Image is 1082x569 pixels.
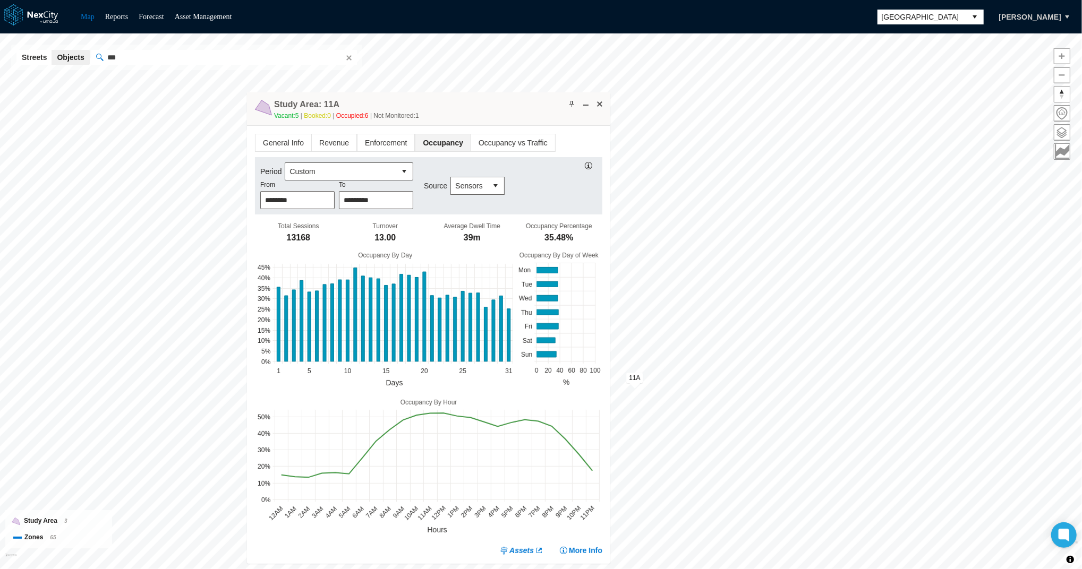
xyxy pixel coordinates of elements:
span: [GEOGRAPHIC_DATA] [882,12,962,22]
button: [PERSON_NAME] [988,8,1072,26]
text: 9AM [391,505,406,520]
button: Clear [343,52,353,63]
span: 3 [64,518,67,524]
button: Layers management [1054,124,1070,141]
div: Occupancy Percentage [526,222,592,230]
div: Zones [13,532,104,543]
text: 30% [258,447,270,454]
text: 8PM [541,505,555,519]
text: 2PM [459,505,474,519]
text: 35% [258,285,270,292]
text: 3AM [310,505,325,520]
span: Reset bearing to north [1054,87,1070,102]
text: 0 [535,367,539,375]
span: Booked: 0 [304,112,336,119]
a: Assets [500,545,543,556]
text: 45% [258,264,270,271]
div: Occupancy By Hour [255,398,602,407]
div: 39m [464,232,481,244]
text: 12AM [268,505,285,522]
text: 40 [556,367,564,375]
text: 4AM [324,505,338,520]
text: 7PM [527,505,541,519]
text: 0% [261,358,271,366]
text: 8AM [378,505,392,520]
text: 5% [261,348,271,356]
span: Not Monitored: 1 [373,112,419,119]
button: select [967,10,984,24]
span: 65 [50,534,56,540]
div: Double-click to make header text selectable [274,99,419,121]
span: 11A [629,374,640,382]
text: 12PM [430,505,447,522]
text: 1PM [446,505,460,519]
span: Occupied: 6 [336,112,374,119]
text: 30% [258,296,270,303]
div: 35.48% [544,232,573,244]
button: select [487,177,504,194]
a: Asset Management [175,13,232,21]
text: 1AM [283,505,297,520]
text: Thu [521,309,532,316]
text: 10PM [565,505,582,522]
text: 11PM [579,505,596,522]
span: Toggle attribution [1067,554,1074,565]
text: 20 [544,367,552,375]
label: Period [260,166,285,177]
button: Streets [16,50,52,65]
text: Hours [428,525,447,534]
button: Zoom in [1054,48,1070,64]
text: Mon [518,267,531,274]
button: More Info [559,545,602,556]
text: 5 [308,367,311,375]
button: Reset bearing to north [1054,86,1070,102]
a: Forecast [139,13,164,21]
div: Occupancy By Day [255,251,516,260]
text: 6AM [351,505,365,520]
text: 100 [590,367,601,375]
text: 25% [258,306,270,313]
text: 25 [459,367,467,375]
span: Enforcement [357,134,414,151]
text: 31 [505,367,513,375]
text: % [563,378,569,387]
text: 7AM [364,505,379,520]
text: 50% [258,413,270,421]
button: Zoom out [1054,67,1070,83]
div: Study Area [13,515,104,527]
a: Map [81,13,95,21]
label: To [339,180,346,189]
span: Sensors [455,180,482,191]
div: 13.00 [374,232,396,244]
span: General Info [255,134,311,151]
text: 10 [344,367,352,375]
div: Average Dwell Time [444,222,501,230]
text: Fri [525,323,532,331]
div: 13168 [287,232,311,244]
span: Occupancy [415,134,470,151]
a: Mapbox homepage [5,554,17,566]
span: Occupancy vs Traffic [471,134,555,151]
span: [PERSON_NAME] [999,12,1061,22]
text: 40% [258,274,270,282]
text: 6PM [514,505,528,519]
button: select [396,163,413,180]
div: Total Sessions [278,222,319,230]
text: 80 [580,367,587,375]
text: Sun [521,351,532,359]
text: 1 [277,367,280,375]
span: More Info [569,545,602,556]
text: 10% [258,338,270,345]
text: 3PM [473,505,487,519]
text: 5AM [337,505,352,520]
button: Toggle attribution [1064,553,1077,566]
text: Sat [523,337,533,344]
text: 60 [568,367,575,375]
text: 0% [261,496,271,504]
button: Home [1054,105,1070,122]
text: Days [386,378,403,387]
text: 4PM [487,505,501,519]
label: From [260,180,275,189]
text: 2AM [297,505,311,520]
